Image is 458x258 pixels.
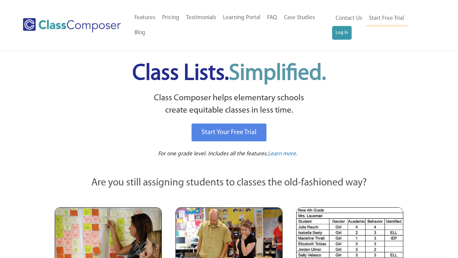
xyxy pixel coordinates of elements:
[201,129,257,136] span: Start Your Free Trial
[132,63,326,85] span: Class Lists.
[332,11,430,40] nav: Header Menu
[220,10,264,25] a: Learning Portal
[268,150,297,158] a: Learn more.
[183,10,220,25] a: Testimonials
[55,176,404,191] p: Are you still assigning students to classes the old-fashioned way?
[332,11,366,26] a: Contact Us
[131,10,159,25] a: Features
[158,151,268,157] span: For one grade level. Includes all the features.
[264,10,280,25] a: FAQ
[366,11,407,26] a: Start Free Trial
[23,18,121,33] img: Class Composer
[131,25,149,40] a: Blog
[280,10,318,25] a: Case Studies
[131,10,332,40] nav: Header Menu
[268,151,297,157] span: Learn more.
[54,92,405,117] p: Class Composer helps elementary schools create equitable classes in less time.
[332,26,352,40] a: Log In
[229,63,326,85] span: Simplified.
[192,124,266,141] a: Start Your Free Trial
[159,10,183,25] a: Pricing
